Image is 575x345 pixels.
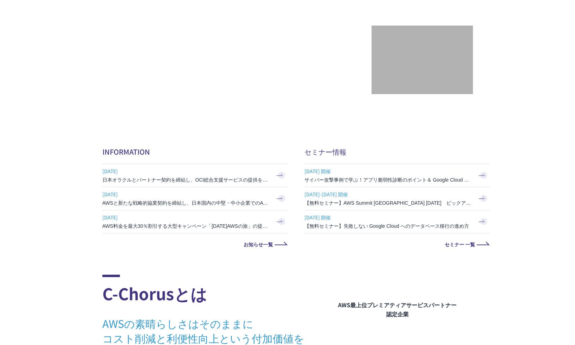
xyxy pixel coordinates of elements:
[102,189,270,199] span: [DATE]
[102,147,288,157] h2: INFORMATION
[386,36,459,87] img: 契約件数
[304,223,472,230] h3: 【無料セミナー】失敗しない Google Cloud へのデータベース移行の進め方
[304,210,490,233] a: [DATE] 開催 【無料セミナー】失敗しない Google Cloud へのデータベース移行の進め方
[304,166,472,176] span: [DATE] 開催
[102,223,270,230] h3: AWS料金を最大30％割引する大型キャンペーン「[DATE]AWSの旅」の提供を開始
[304,212,472,223] span: [DATE] 開催
[322,300,473,318] figcaption: AWS最上位プレミアティアサービスパートナー 認定企業
[102,176,270,183] h3: 日本オラクルとパートナー契約を締結し、OCI総合支援サービスの提供を開始
[304,242,490,247] a: セミナー 一覧
[102,275,322,305] h2: C-Chorusとは
[102,187,288,210] a: [DATE] AWSと新たな戦略的協業契約を締結し、日本国内の中堅・中小企業でのAWS活用を加速
[102,164,288,187] a: [DATE] 日本オラクルとパートナー契約を締結し、OCI総合支援サービスの提供を開始
[102,199,270,206] h3: AWSと新たな戦略的協業契約を締結し、日本国内の中堅・中小企業でのAWS活用を加速
[304,164,490,187] a: [DATE] 開催 サイバー攻撃事例で学ぶ！アプリ脆弱性診断のポイント＆ Google Cloud セキュリティ対策
[304,147,490,157] h2: セミナー情報
[304,199,472,206] h3: 【無料セミナー】AWS Summit [GEOGRAPHIC_DATA] [DATE] ピックアップセッション
[102,166,270,176] span: [DATE]
[102,210,288,233] a: [DATE] AWS料金を最大30％割引する大型キャンペーン「[DATE]AWSの旅」の提供を開始
[102,35,228,69] img: AWSとの戦略的協業契約 締結
[304,176,472,183] h3: サイバー攻撃事例で学ぶ！アプリ脆弱性診断のポイント＆ Google Cloud セキュリティ対策
[304,189,472,199] span: [DATE]-[DATE] 開催
[232,35,358,69] img: AWS請求代行サービス 統合管理プラン
[102,212,270,223] span: [DATE]
[304,187,490,210] a: [DATE]-[DATE] 開催 【無料セミナー】AWS Summit [GEOGRAPHIC_DATA] [DATE] ピックアップセッション
[102,242,288,247] a: お知らせ一覧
